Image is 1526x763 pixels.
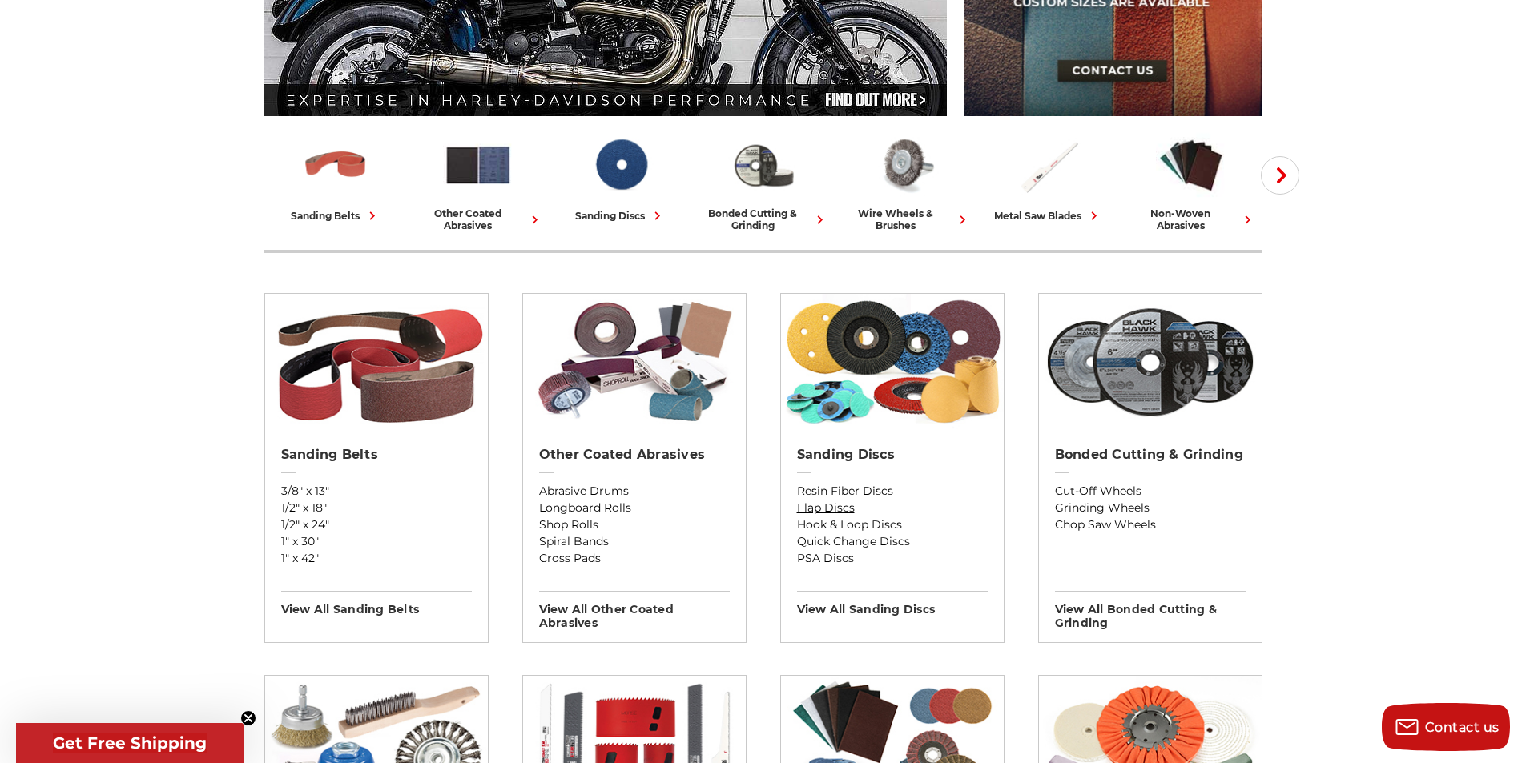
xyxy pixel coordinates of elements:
[281,500,472,516] a: 1/2" x 18"
[300,131,371,199] img: Sanding Belts
[413,207,543,231] div: other coated abrasives
[1055,447,1246,463] h2: Bonded Cutting & Grinding
[271,131,401,224] a: sanding belts
[1055,500,1246,516] a: Grinding Wheels
[1013,131,1084,199] img: Metal Saw Blades
[281,533,472,550] a: 1" x 30"
[1055,483,1246,500] a: Cut-Off Wheels
[1425,720,1500,735] span: Contact us
[1156,131,1226,199] img: Non-woven Abrasives
[728,131,799,199] img: Bonded Cutting & Grinding
[797,533,988,550] a: Quick Change Discs
[1055,516,1246,533] a: Chop Saw Wheels
[797,516,988,533] a: Hook & Loop Discs
[984,131,1113,224] a: metal saw blades
[281,447,472,463] h2: Sanding Belts
[265,294,488,430] img: Sanding Belts
[797,483,988,500] a: Resin Fiber Discs
[539,533,730,550] a: Spiral Bands
[699,207,828,231] div: bonded cutting & grinding
[539,591,730,630] h3: View All other coated abrasives
[240,710,256,726] button: Close teaser
[1382,703,1510,751] button: Contact us
[841,131,971,231] a: wire wheels & brushes
[699,131,828,231] a: bonded cutting & grinding
[586,131,656,199] img: Sanding Discs
[281,483,472,500] a: 3/8" x 13"
[994,207,1102,224] div: metal saw blades
[539,516,730,533] a: Shop Rolls
[443,131,513,199] img: Other Coated Abrasives
[281,591,472,616] h3: View All sanding belts
[797,550,988,567] a: PSA Discs
[1039,294,1262,430] img: Bonded Cutting & Grinding
[539,500,730,516] a: Longboard Rolls
[539,447,730,463] h2: Other Coated Abrasives
[523,294,746,430] img: Other Coated Abrasives
[797,447,988,463] h2: Sanding Discs
[1126,207,1256,231] div: non-woven abrasives
[556,131,686,224] a: sanding discs
[53,733,207,753] span: Get Free Shipping
[841,207,971,231] div: wire wheels & brushes
[1126,131,1256,231] a: non-woven abrasives
[413,131,543,231] a: other coated abrasives
[539,550,730,567] a: Cross Pads
[1261,156,1299,195] button: Next
[1055,591,1246,630] h3: View All bonded cutting & grinding
[797,500,988,516] a: Flap Discs
[281,550,472,567] a: 1" x 42"
[291,207,380,224] div: sanding belts
[871,131,941,199] img: Wire Wheels & Brushes
[781,294,1004,430] img: Sanding Discs
[281,516,472,533] a: 1/2" x 24"
[539,483,730,500] a: Abrasive Drums
[16,723,244,763] div: Get Free ShippingClose teaser
[797,591,988,616] h3: View All sanding discs
[575,207,666,224] div: sanding discs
